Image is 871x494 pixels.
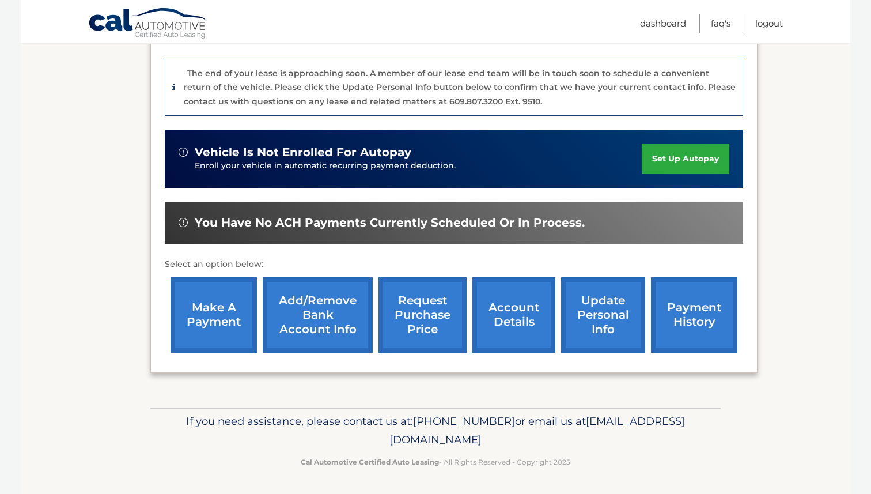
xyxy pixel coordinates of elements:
[301,458,439,466] strong: Cal Automotive Certified Auto Leasing
[184,68,736,107] p: The end of your lease is approaching soon. A member of our lease end team will be in touch soon t...
[171,277,257,353] a: make a payment
[195,145,411,160] span: vehicle is not enrolled for autopay
[642,144,729,174] a: set up autopay
[158,456,713,468] p: - All Rights Reserved - Copyright 2025
[755,14,783,33] a: Logout
[651,277,737,353] a: payment history
[263,277,373,353] a: Add/Remove bank account info
[640,14,686,33] a: Dashboard
[195,216,585,230] span: You have no ACH payments currently scheduled or in process.
[472,277,555,353] a: account details
[711,14,730,33] a: FAQ's
[413,414,515,428] span: [PHONE_NUMBER]
[561,277,645,353] a: update personal info
[165,258,743,271] p: Select an option below:
[179,148,188,157] img: alert-white.svg
[88,7,209,41] a: Cal Automotive
[158,412,713,449] p: If you need assistance, please contact us at: or email us at
[179,218,188,227] img: alert-white.svg
[378,277,467,353] a: request purchase price
[195,160,642,172] p: Enroll your vehicle in automatic recurring payment deduction.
